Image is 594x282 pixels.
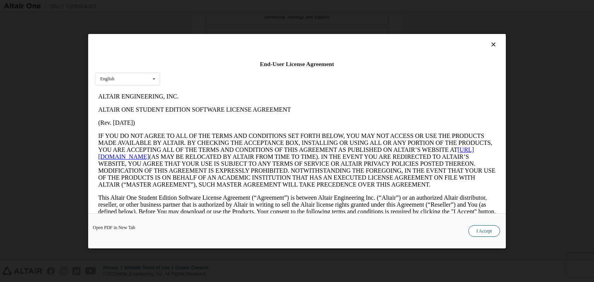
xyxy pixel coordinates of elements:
[100,76,114,81] div: English
[468,225,500,237] button: I Accept
[3,29,401,36] p: (Rev. [DATE])
[3,16,401,23] p: ALTAIR ONE STUDENT EDITION SOFTWARE LICENSE AGREEMENT
[93,225,135,230] a: Open PDF in New Tab
[3,56,379,70] a: [URL][DOMAIN_NAME]
[3,42,401,98] p: IF YOU DO NOT AGREE TO ALL OF THE TERMS AND CONDITIONS SET FORTH BELOW, YOU MAY NOT ACCESS OR USE...
[3,104,401,132] p: This Altair One Student Edition Software License Agreement (“Agreement”) is between Altair Engine...
[95,60,499,68] div: End-User License Agreement
[3,3,401,10] p: ALTAIR ENGINEERING, INC.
